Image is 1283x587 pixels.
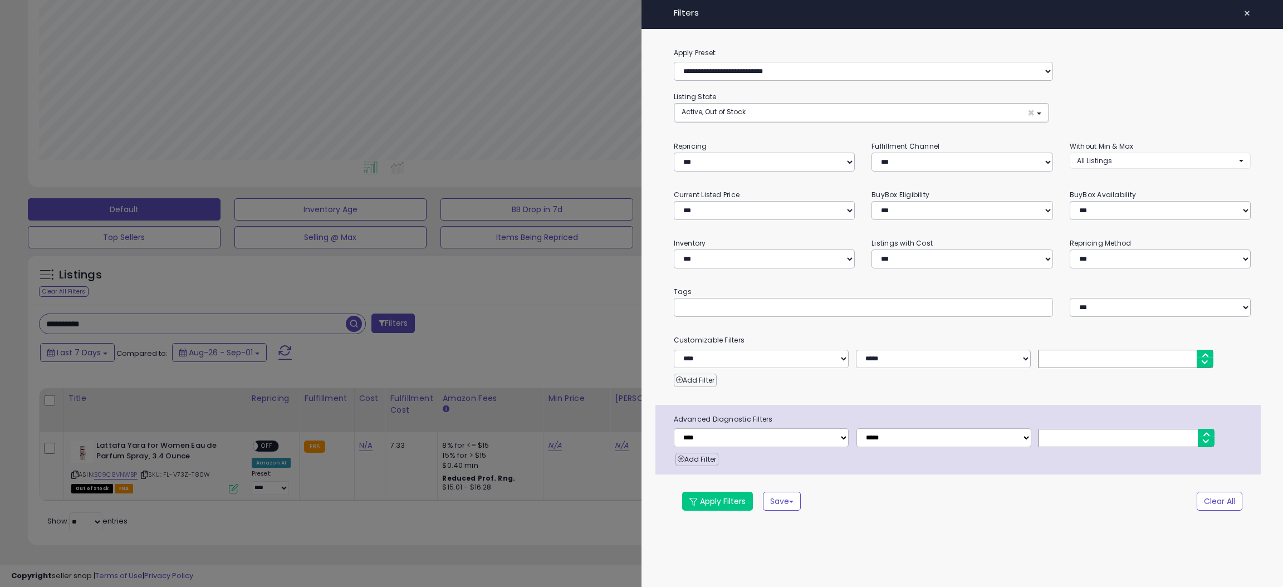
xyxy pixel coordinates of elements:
[1070,153,1251,169] button: All Listings
[665,334,1260,346] small: Customizable Filters
[674,374,717,387] button: Add Filter
[1197,492,1242,511] button: Clear All
[674,104,1049,122] button: Active, Out of Stock ×
[674,238,706,248] small: Inventory
[1243,6,1251,21] span: ×
[871,238,933,248] small: Listings with Cost
[763,492,801,511] button: Save
[682,492,753,511] button: Apply Filters
[682,107,746,116] span: Active, Out of Stock
[1077,156,1112,165] span: All Listings
[665,47,1260,59] label: Apply Preset:
[1027,107,1035,119] span: ×
[871,190,929,199] small: BuyBox Eligibility
[1070,141,1134,151] small: Without Min & Max
[674,8,1251,18] h4: Filters
[675,453,718,466] button: Add Filter
[665,413,1261,425] span: Advanced Diagnostic Filters
[1070,238,1132,248] small: Repricing Method
[871,141,939,151] small: Fulfillment Channel
[1070,190,1136,199] small: BuyBox Availability
[674,92,717,101] small: Listing State
[665,286,1260,298] small: Tags
[674,190,740,199] small: Current Listed Price
[674,141,707,151] small: Repricing
[1239,6,1255,21] button: ×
